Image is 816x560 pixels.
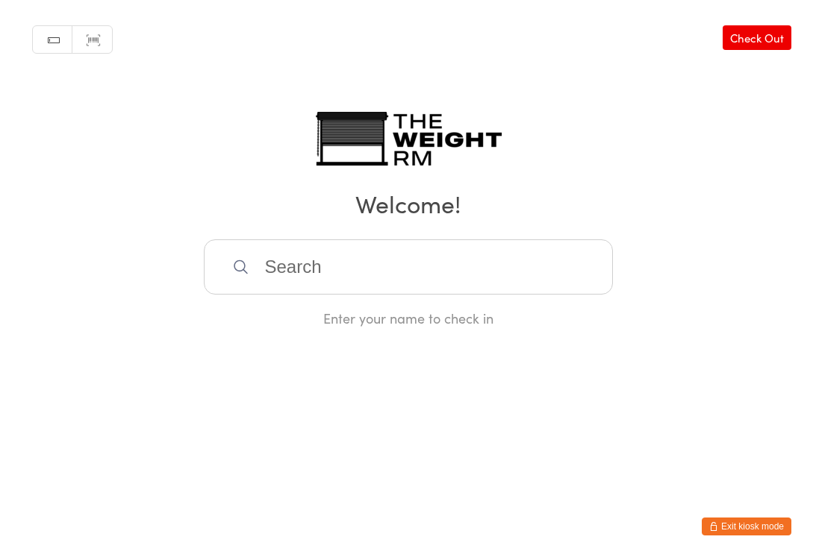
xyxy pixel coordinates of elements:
img: The Weight Rm [315,112,502,166]
h2: Welcome! [15,186,801,220]
div: Enter your name to check in [204,309,613,327]
a: Check Out [723,25,791,50]
input: Search [204,239,613,295]
button: Exit kiosk mode [702,517,791,535]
